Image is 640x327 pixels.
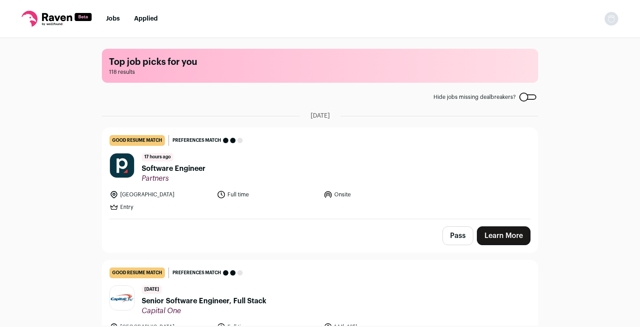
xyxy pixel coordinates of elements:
[109,190,211,199] li: [GEOGRAPHIC_DATA]
[142,174,206,183] span: Partners
[109,56,531,68] h1: Top job picks for you
[311,111,330,120] span: [DATE]
[102,128,538,219] a: good resume match Preferences match 17 hours ago Software Engineer Partners [GEOGRAPHIC_DATA] Ful...
[142,163,206,174] span: Software Engineer
[173,136,221,145] span: Preferences match
[142,285,162,294] span: [DATE]
[142,296,266,306] span: Senior Software Engineer, Full Stack
[173,268,221,277] span: Preferences match
[109,203,211,212] li: Entry
[106,16,120,22] a: Jobs
[434,93,516,101] span: Hide jobs missing dealbreakers?
[604,12,619,26] img: nopic.png
[604,12,619,26] button: Open dropdown
[109,68,531,76] span: 118 results
[109,135,165,146] div: good resume match
[109,268,165,278] div: good resume match
[134,16,158,22] a: Applied
[217,190,319,199] li: Full time
[142,153,173,161] span: 17 hours ago
[110,153,134,178] img: a7fc3cf4076534fcdd3ce704f3ff43ca61c9403594fc4e2bfeefea759f72cccb.jpg
[477,226,531,245] a: Learn More
[442,226,473,245] button: Pass
[324,190,425,199] li: Onsite
[110,286,134,310] img: 24b4cd1a14005e1eb0453b1a75ab48f7ab5ae425408ff78ab99c55fada566dcb.jpg
[142,306,266,315] span: Capital One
